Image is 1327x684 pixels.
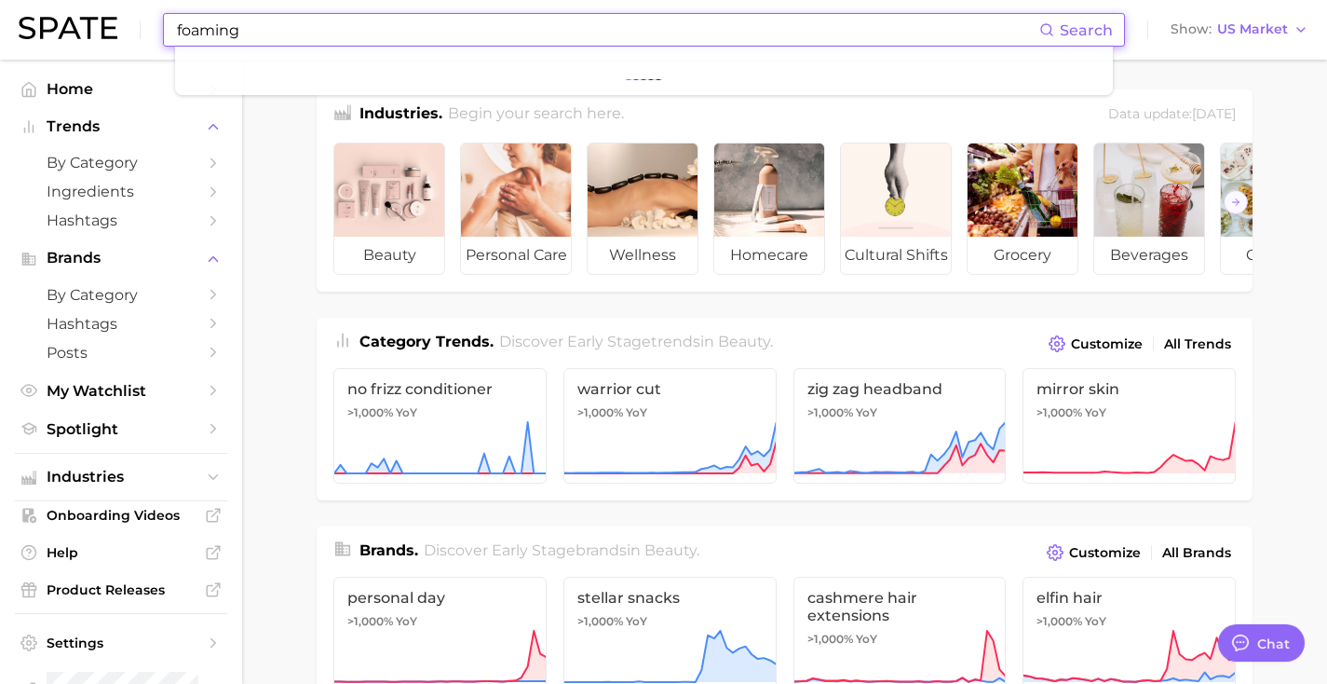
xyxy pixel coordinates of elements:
[448,103,624,128] h2: Begin your search here.
[1093,143,1205,275] a: beverages
[15,244,227,272] button: Brands
[1108,103,1236,128] div: Data update: [DATE]
[396,405,417,420] span: YoY
[1085,614,1106,629] span: YoY
[1036,589,1222,607] span: elfin hair
[1071,336,1143,352] span: Customize
[15,376,227,405] a: My Watchlist
[47,635,196,651] span: Settings
[967,143,1078,275] a: grocery
[359,541,418,559] span: Brands .
[47,315,196,333] span: Hashtags
[1164,336,1231,352] span: All Trends
[1036,380,1222,398] span: mirror skin
[47,507,196,524] span: Onboarding Videos
[644,541,697,559] span: beauty
[47,581,196,598] span: Product Releases
[1036,614,1082,628] span: >1,000%
[347,405,393,419] span: >1,000%
[577,614,623,628] span: >1,000%
[1159,332,1236,357] a: All Trends
[347,589,533,607] span: personal day
[424,541,699,559] span: Discover Early Stage brands in .
[793,368,1007,484] a: zig zag headband>1,000% YoY
[15,177,227,206] a: Ingredients
[840,143,952,275] a: cultural shifts
[499,333,773,350] span: Discover Early Stage trends in .
[47,154,196,171] span: by Category
[347,380,533,398] span: no frizz conditioner
[718,333,770,350] span: beauty
[47,344,196,362] span: Posts
[968,237,1077,274] span: grocery
[460,143,572,275] a: personal care
[47,420,196,438] span: Spotlight
[1171,24,1212,34] span: Show
[807,589,993,624] span: cashmere hair extensions
[807,405,853,419] span: >1,000%
[359,333,494,350] span: Category Trends .
[175,14,1039,46] input: Search here for a brand, industry, or ingredient
[1022,368,1236,484] a: mirror skin>1,000% YoY
[626,614,647,629] span: YoY
[1036,405,1082,419] span: >1,000%
[15,206,227,235] a: Hashtags
[359,103,442,128] h1: Industries.
[333,143,445,275] a: beauty
[577,380,763,398] span: warrior cut
[47,286,196,304] span: by Category
[461,237,571,274] span: personal care
[15,576,227,604] a: Product Releases
[396,614,417,629] span: YoY
[334,237,444,274] span: beauty
[15,463,227,491] button: Industries
[1158,540,1236,566] a: All Brands
[841,237,951,274] span: cultural shifts
[1069,545,1141,561] span: Customize
[47,80,196,98] span: Home
[626,405,647,420] span: YoY
[15,113,227,141] button: Trends
[1094,237,1204,274] span: beverages
[807,380,993,398] span: zig zag headband
[856,632,877,647] span: YoY
[1224,190,1248,214] button: Scroll Right
[15,280,227,309] a: by Category
[47,250,196,267] span: Brands
[15,75,227,103] a: Home
[714,237,824,274] span: homecare
[563,368,777,484] a: warrior cut>1,000% YoY
[19,17,117,39] img: SPATE
[577,405,623,419] span: >1,000%
[15,148,227,177] a: by Category
[47,382,196,400] span: My Watchlist
[47,212,196,229] span: Hashtags
[15,539,227,567] a: Help
[15,309,227,338] a: Hashtags
[347,614,393,628] span: >1,000%
[1044,331,1147,357] button: Customize
[15,415,227,444] a: Spotlight
[47,544,196,561] span: Help
[47,469,196,486] span: Industries
[15,629,227,657] a: Settings
[1060,21,1113,39] span: Search
[15,501,227,529] a: Onboarding Videos
[588,237,697,274] span: wellness
[1085,405,1106,420] span: YoY
[856,405,877,420] span: YoY
[577,589,763,607] span: stellar snacks
[713,143,825,275] a: homecare
[807,632,853,646] span: >1,000%
[1162,545,1231,561] span: All Brands
[1166,18,1313,42] button: ShowUS Market
[587,143,698,275] a: wellness
[15,338,227,367] a: Posts
[333,368,547,484] a: no frizz conditioner>1,000% YoY
[1042,540,1145,566] button: Customize
[47,183,196,200] span: Ingredients
[47,118,196,135] span: Trends
[1217,24,1288,34] span: US Market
